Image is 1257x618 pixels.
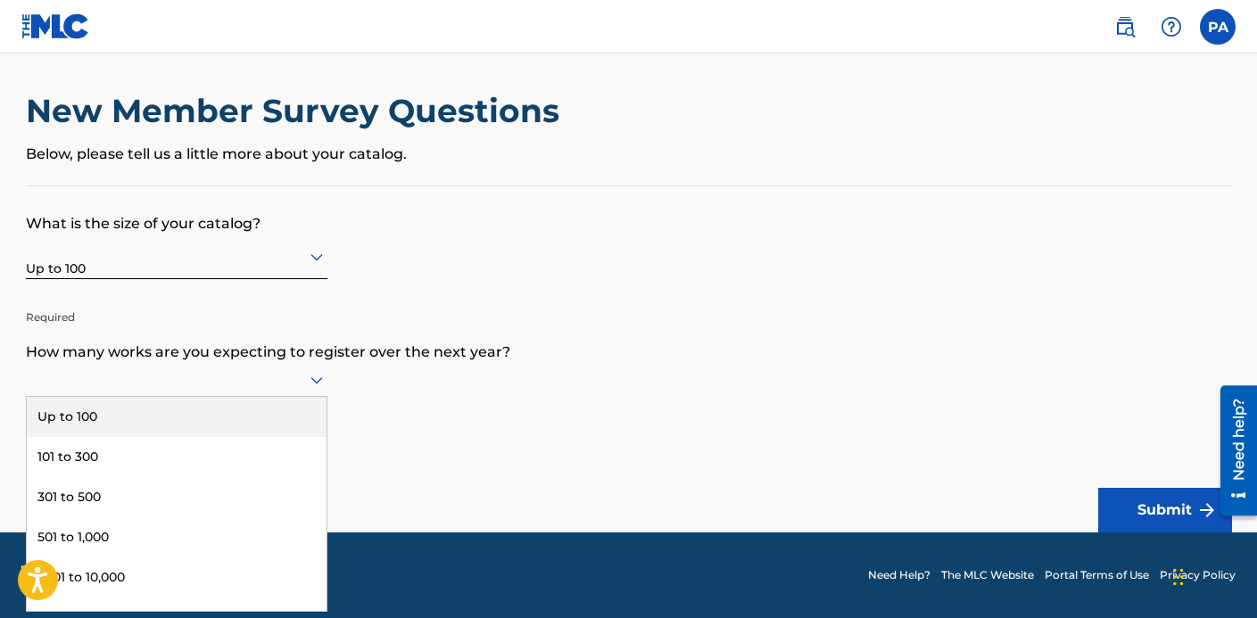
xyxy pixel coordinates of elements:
[26,315,1232,363] p: How many works are you expecting to register over the next year?
[1196,499,1218,521] img: f7272a7cc735f4ea7f67.svg
[27,517,327,557] div: 501 to 1,000
[1168,532,1257,618] iframe: Chat Widget
[1160,567,1236,583] a: Privacy Policy
[1107,9,1143,45] a: Public Search
[26,186,1232,235] p: What is the size of your catalog?
[1207,379,1257,523] iframe: Resource Center
[27,557,327,597] div: 1,001 to 10,000
[26,144,1232,165] p: Below, please tell us a little more about your catalog.
[21,564,77,586] img: logo
[1045,567,1149,583] a: Portal Terms of Use
[1173,550,1184,604] div: Drag
[868,567,930,583] a: Need Help?
[1161,16,1182,37] img: help
[1154,9,1189,45] div: Help
[27,397,327,437] div: Up to 100
[26,91,568,131] h2: New Member Survey Questions
[1114,16,1136,37] img: search
[26,283,327,325] p: Required
[21,13,90,39] img: MLC Logo
[27,477,327,517] div: 301 to 500
[1098,488,1232,532] button: Submit
[26,235,327,278] div: Up to 100
[1200,9,1236,45] div: User Menu
[941,567,1034,583] a: The MLC Website
[27,437,327,477] div: 101 to 300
